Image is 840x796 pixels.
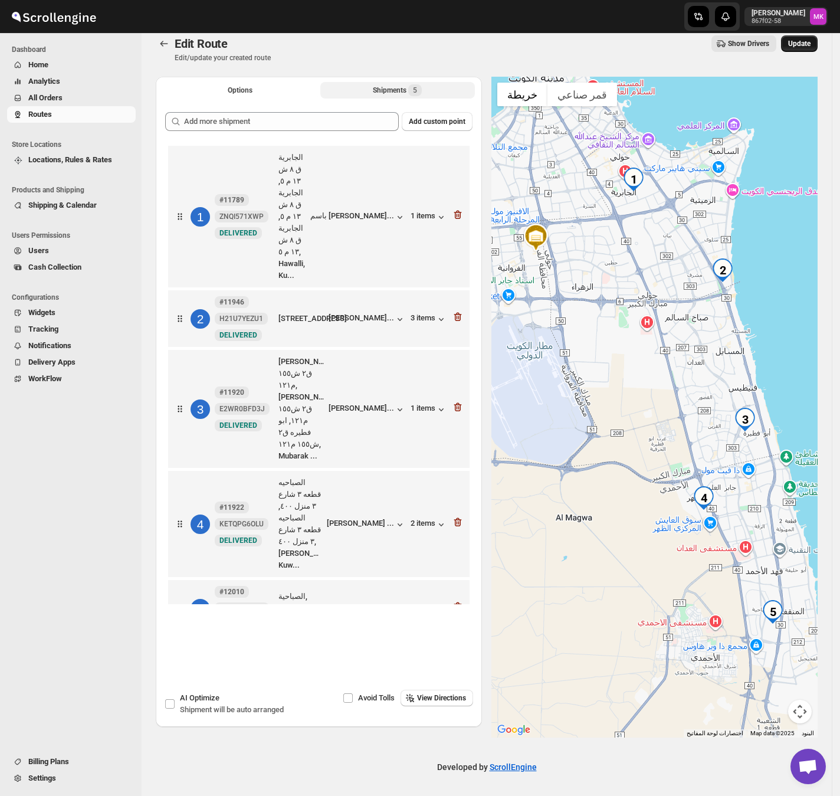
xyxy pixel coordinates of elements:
[191,399,210,419] div: 3
[191,599,210,618] div: 5
[219,588,244,596] b: #12010
[28,325,58,333] span: Tracking
[7,304,136,321] button: Widgets
[180,693,219,702] span: AI Optimize
[310,211,406,223] button: باسم [PERSON_NAME]...
[7,243,136,259] button: Users
[228,86,252,95] span: Options
[329,404,394,412] div: [PERSON_NAME]...
[329,404,406,415] button: [PERSON_NAME]...
[7,321,136,338] button: Tracking
[7,754,136,770] button: Billing Plans
[168,350,470,468] div: 3#11920E2WR0BFD3JNewDELIVERED[PERSON_NAME] ق٢ ش١٥٥ م١٢١, [PERSON_NAME] ق٢ ش١٥٥ م١٢١, ابو فطيره ق٢...
[7,152,136,168] button: Locations, Rules & Rates
[437,761,537,773] p: Developed by
[813,13,824,21] text: MK
[7,106,136,123] button: Routes
[788,39,811,48] span: Update
[278,313,324,325] div: [STREET_ADDRESS]
[411,404,447,415] button: 1 items
[7,73,136,90] button: Analytics
[168,146,470,287] div: 1#11789ZNQI571XWPNewDELIVEREDالجابرية ق ٨ ش ١٣ م ٥, الجابرية ق ٨ ش ١٣ م ٥, الجابرية ق ٨ ش ١٣ م ٥,...
[327,519,394,528] div: [PERSON_NAME] ...
[191,207,210,227] div: 1
[28,341,71,350] span: Notifications
[28,263,81,271] span: Cash Collection
[219,404,265,414] span: E2WR0BFD3J
[28,155,112,164] span: Locations, Rules & Rates
[175,37,228,51] span: Edit Route
[411,603,447,615] button: 3 items
[12,293,136,302] span: Configurations
[728,39,769,48] span: Show Drivers
[9,2,98,31] img: ScrollEngine
[752,8,805,18] p: [PERSON_NAME]
[219,388,244,397] b: #11920
[219,212,264,221] span: ZNQI571XWP
[28,201,97,209] span: Shipping & Calendar
[409,117,465,126] span: Add custom point
[219,229,257,237] span: DELIVERED
[373,84,422,96] div: Shipments
[788,700,812,723] button: عناصر التحكّم بطريقة عرض الخريطة
[547,83,617,106] button: عرض صور القمر الصناعي
[156,103,482,609] div: Selected Shipments
[278,356,324,462] div: [PERSON_NAME] ق٢ ش١٥٥ م١٢١, [PERSON_NAME] ق٢ ش١٥٥ م١٢١, ابو فطيره ق٢ ش١٥٥ م١٢١, Mubarak ...
[7,90,136,106] button: All Orders
[12,45,136,54] span: Dashboard
[411,519,447,530] div: 2 items
[7,371,136,387] button: WorkFlow
[168,290,470,347] div: 2#11946H21U7YEZU1NewDELIVERED[STREET_ADDRESS][PERSON_NAME]...3 items
[219,196,244,204] b: #11789
[7,197,136,214] button: Shipping & Calendar
[219,314,263,323] span: H21U7YEZU1
[278,152,306,281] div: الجابرية ق ٨ ش ١٣ م ٥, الجابرية ق ٨ ش ١٣ م ٥, الجابرية ق ٨ ش ١٣ م ٥, Hawalli, Ku...
[752,18,805,25] p: 867f02-58
[156,35,172,52] button: Routes
[494,722,533,738] a: ‏فتح هذه المنطقة في "خرائط Google" (يؤدي ذلك إلى فتح نافذة جديدة)
[184,112,399,131] input: Add more shipment
[750,730,795,736] span: Map data ©2025
[781,35,818,52] button: Update
[401,690,473,706] button: View Directions
[7,770,136,787] button: Settings
[28,77,60,86] span: Analytics
[497,83,547,106] button: عرض خريطة الشارع
[168,580,470,637] div: 5#12010ZSOYB3MYEJNewDELIVEREDالصباحية, [STREET_ADDRESS][PERSON_NAME]فالح فالح3 items
[278,477,322,571] div: الصباحيه قطعه ٣ شارع ٣ منزل ٤٠٠, الصباحيه قطعه ٣ شارع ٣ منزل ٤٠٠, [PERSON_NAME], Kuw...
[411,313,447,325] button: 3 items
[28,110,52,119] span: Routes
[329,313,406,325] button: [PERSON_NAME]...
[28,93,63,102] span: All Orders
[28,358,76,366] span: Delivery Apps
[7,338,136,354] button: Notifications
[7,354,136,371] button: Delivery Apps
[411,211,447,223] button: 1 items
[28,757,69,766] span: Billing Plans
[163,82,318,99] button: All Route Options
[733,408,757,431] div: 3
[366,603,406,615] button: فالح فالح
[413,86,417,95] span: 5
[417,693,466,703] span: View Directions
[28,246,49,255] span: Users
[219,604,264,613] span: ZSOYB3MYEJ
[168,471,470,577] div: 4#11922KETQPG6OLUNewDELIVEREDالصباحيه قطعه ٣ شارع ٣ منزل ٤٠٠, الصباحيه قطعه ٣ شارع ٣ منزل ٤٠٠, [P...
[219,503,244,512] b: #11922
[278,591,362,626] div: الصباحية, [STREET_ADDRESS][PERSON_NAME]
[711,258,734,282] div: 2
[180,705,284,714] span: Shipment will be auto arranged
[191,309,210,329] div: 2
[687,729,743,738] button: اختصارات لوحة المفاتيح
[329,313,394,322] div: [PERSON_NAME]...
[810,8,826,25] span: Mostafa Khalifa
[402,112,472,131] button: Add custom point
[219,298,244,306] b: #11946
[175,53,271,63] p: Edit/update your created route
[327,519,406,530] button: [PERSON_NAME] ...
